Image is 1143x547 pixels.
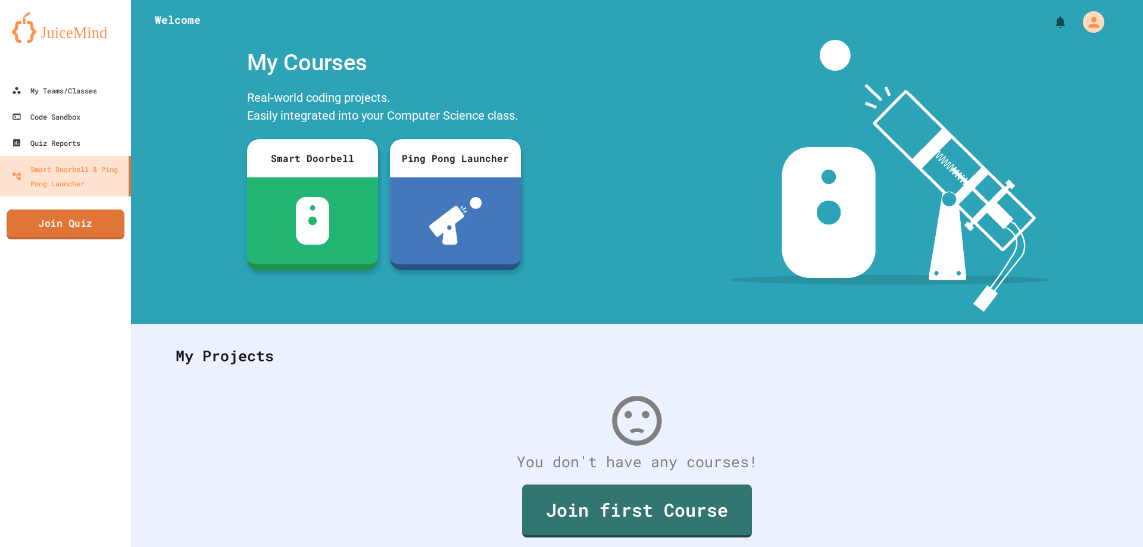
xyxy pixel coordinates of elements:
div: Ping Pong Launcher [390,139,521,177]
div: My Account [1070,8,1107,36]
img: banner-image-my-projects.png [730,40,1050,312]
div: You don't have any courses! [164,451,1110,473]
div: Quiz Reports [12,136,80,150]
div: Smart Doorbell & Ping Pong Launcher [12,162,124,190]
div: Smart Doorbell [247,139,378,177]
div: Code Sandbox [12,110,80,124]
div: My Notifications [1031,12,1070,32]
div: My Teams/Classes [12,83,97,98]
div: My Courses [241,40,527,86]
a: Join first Course [522,485,752,537]
img: ppl-with-ball.png [429,197,482,245]
div: My Projects [164,333,1110,379]
img: logo-orange.svg [12,12,119,43]
div: Real-world coding projects. Easily integrated into your Computer Science class. [241,86,527,130]
a: Join Quiz [7,210,124,239]
img: sdb-white.svg [296,197,330,245]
